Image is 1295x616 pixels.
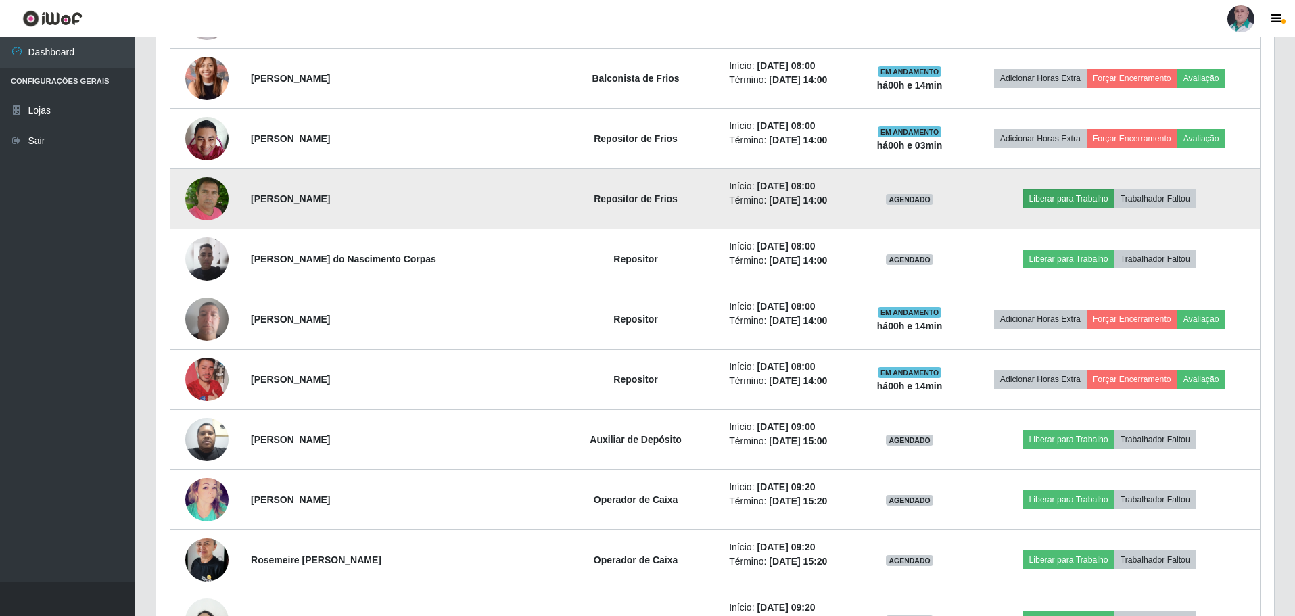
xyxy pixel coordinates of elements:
strong: há 00 h e 14 min [877,381,943,392]
img: 1650455423616.jpeg [185,110,229,167]
time: [DATE] 08:00 [757,60,815,71]
button: Liberar para Trabalho [1023,250,1114,268]
button: Forçar Encerramento [1087,69,1177,88]
li: Início: [729,480,852,494]
span: EM ANDAMENTO [878,307,942,318]
span: AGENDADO [886,194,933,205]
time: [DATE] 08:00 [757,301,815,312]
button: Avaliação [1177,310,1225,329]
button: Trabalhador Faltou [1114,250,1196,268]
span: AGENDADO [886,254,933,265]
button: Trabalhador Faltou [1114,550,1196,569]
button: Adicionar Horas Extra [994,310,1087,329]
button: Trabalhador Faltou [1114,430,1196,449]
button: Avaliação [1177,69,1225,88]
strong: Repositor [613,254,657,264]
li: Início: [729,420,852,434]
li: Início: [729,540,852,554]
img: CoreUI Logo [22,10,83,27]
strong: [PERSON_NAME] [251,193,330,204]
button: Adicionar Horas Extra [994,129,1087,148]
strong: Repositor de Frios [594,193,678,204]
button: Forçar Encerramento [1087,129,1177,148]
strong: Rosemeire [PERSON_NAME] [251,554,381,565]
strong: há 00 h e 14 min [877,80,943,91]
strong: Repositor [613,314,657,325]
li: Término: [729,374,852,388]
time: [DATE] 08:00 [757,181,815,191]
time: [DATE] 15:20 [769,496,827,506]
li: Início: [729,119,852,133]
img: 1736953815907.jpeg [185,237,229,281]
time: [DATE] 14:00 [769,74,827,85]
li: Término: [729,494,852,508]
button: Liberar para Trabalho [1023,490,1114,509]
time: [DATE] 15:00 [769,435,827,446]
strong: Repositor [613,374,657,385]
img: 1750751041677.jpeg [185,174,229,223]
button: Forçar Encerramento [1087,370,1177,389]
strong: [PERSON_NAME] [251,374,330,385]
strong: Auxiliar de Depósito [590,434,681,445]
button: Avaliação [1177,370,1225,389]
img: 1755624541538.jpeg [185,410,229,468]
li: Início: [729,300,852,314]
strong: [PERSON_NAME] [251,314,330,325]
time: [DATE] 14:00 [769,135,827,145]
span: EM ANDAMENTO [878,66,942,77]
li: Término: [729,254,852,268]
span: AGENDADO [886,495,933,506]
strong: há 00 h e 14 min [877,321,943,331]
button: Forçar Encerramento [1087,310,1177,329]
time: [DATE] 14:00 [769,375,827,386]
img: 1598866679921.jpeg [185,468,229,532]
img: 1739996135764.jpeg [185,531,229,589]
button: Trabalhador Faltou [1114,189,1196,208]
time: [DATE] 08:00 [757,120,815,131]
strong: [PERSON_NAME] do Nascimento Corpas [251,254,436,264]
time: [DATE] 09:00 [757,421,815,432]
li: Início: [729,179,852,193]
time: [DATE] 08:00 [757,361,815,372]
li: Início: [729,239,852,254]
button: Avaliação [1177,129,1225,148]
li: Início: [729,600,852,615]
strong: [PERSON_NAME] [251,434,330,445]
li: Término: [729,554,852,569]
strong: há 00 h e 03 min [877,140,943,151]
img: 1701513962742.jpeg [185,290,229,348]
span: AGENDADO [886,435,933,446]
strong: [PERSON_NAME] [251,494,330,505]
strong: Balconista de Frios [592,73,679,84]
img: 1741878920639.jpeg [185,341,229,418]
time: [DATE] 09:20 [757,481,815,492]
li: Término: [729,193,852,208]
li: Início: [729,360,852,374]
time: [DATE] 08:00 [757,241,815,252]
strong: Operador de Caixa [594,494,678,505]
strong: Repositor de Frios [594,133,678,144]
button: Liberar para Trabalho [1023,189,1114,208]
button: Trabalhador Faltou [1114,490,1196,509]
span: AGENDADO [886,555,933,566]
li: Término: [729,133,852,147]
button: Liberar para Trabalho [1023,550,1114,569]
time: [DATE] 14:00 [769,255,827,266]
strong: [PERSON_NAME] [251,73,330,84]
time: [DATE] 14:00 [769,195,827,206]
strong: Operador de Caixa [594,554,678,565]
button: Adicionar Horas Extra [994,370,1087,389]
button: Liberar para Trabalho [1023,430,1114,449]
li: Término: [729,434,852,448]
span: EM ANDAMENTO [878,367,942,378]
li: Término: [729,314,852,328]
strong: [PERSON_NAME] [251,133,330,144]
time: [DATE] 14:00 [769,315,827,326]
img: 1755455072795.jpeg [185,49,229,108]
li: Início: [729,59,852,73]
time: [DATE] 15:20 [769,556,827,567]
span: EM ANDAMENTO [878,126,942,137]
li: Término: [729,73,852,87]
button: Adicionar Horas Extra [994,69,1087,88]
time: [DATE] 09:20 [757,602,815,613]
